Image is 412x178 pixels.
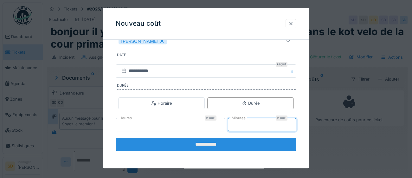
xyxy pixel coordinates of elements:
label: Heures [118,116,133,121]
div: Requis [276,62,287,67]
button: Close [289,65,296,78]
label: Minutes [230,116,247,121]
div: Requis [205,116,216,121]
label: Date [117,53,296,60]
div: Durée [242,100,260,106]
h3: Nouveau coût [116,20,161,28]
div: Horaire [151,100,172,106]
label: Durée [117,83,296,90]
div: Requis [276,116,287,121]
div: [PERSON_NAME] [119,38,167,45]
